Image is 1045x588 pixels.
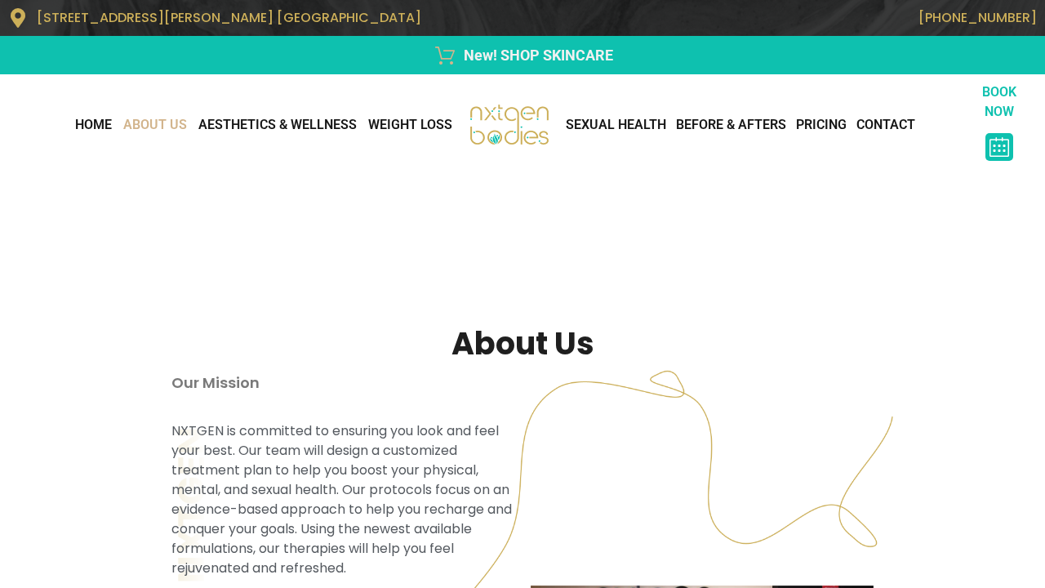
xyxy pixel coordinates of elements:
p: NXTGEN is committed to ensuring you look and feel your best. Our team will design a customized tr... [171,421,514,578]
a: About Us [118,109,193,141]
a: Pricing [791,109,852,141]
a: Home [69,109,118,141]
p: [PHONE_NUMBER] [531,10,1037,25]
p: BOOK NOW [969,82,1029,122]
h2: About Us [163,322,882,365]
nav: Menu [561,109,969,141]
a: CONTACT [852,109,920,141]
a: WEIGHT LOSS [362,109,458,141]
span: [STREET_ADDRESS][PERSON_NAME] [GEOGRAPHIC_DATA] [37,8,421,27]
a: New! SHOP SKINCARE [8,44,1037,66]
span: New! SHOP SKINCARE [460,44,613,66]
p: Our Mission [171,373,514,393]
a: Sexual Health [561,109,671,141]
a: AESTHETICS & WELLNESS [193,109,362,141]
a: Before & Afters [671,109,791,141]
nav: Menu [8,109,458,141]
